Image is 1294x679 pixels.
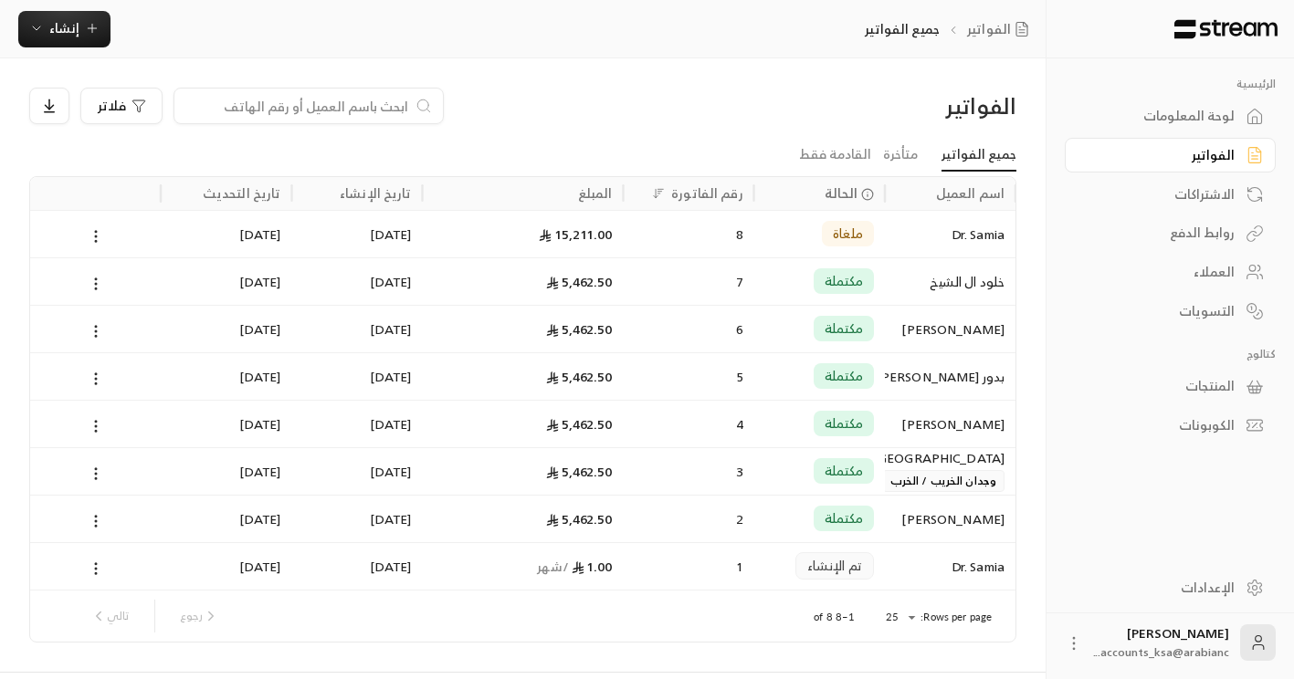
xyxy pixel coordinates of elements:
div: 7 [635,258,743,305]
div: 5,462.50 [434,353,613,400]
div: اسم العميل [936,182,1005,204]
span: إنشاء [49,16,79,39]
img: Logo [1173,19,1279,39]
div: [DATE] [172,401,280,447]
div: Dr. Samia [896,211,1005,257]
a: لوحة المعلومات [1065,99,1276,134]
div: المبلغ [578,182,613,204]
div: العملاء [1088,263,1235,281]
span: فلاتر [98,99,126,112]
div: 5,462.50 [434,258,613,305]
div: 2 [635,496,743,542]
div: تاريخ التحديث [203,182,281,204]
div: الإعدادات [1088,579,1235,597]
div: [DATE] [172,496,280,542]
div: خلود ال الشيخ [896,258,1005,305]
nav: breadcrumb [865,20,1036,38]
div: 5,462.50 [434,401,613,447]
input: ابحث باسم العميل أو رقم الهاتف [185,96,408,116]
div: رقم الفاتورة [671,182,742,204]
div: [GEOGRAPHIC_DATA] [896,448,1005,468]
span: تم الإنشاء [807,557,862,575]
div: الفواتير [1088,146,1235,164]
p: جميع الفواتير [865,20,940,38]
p: الرئيسية [1065,77,1276,91]
p: كتالوج [1065,347,1276,361]
div: [DATE] [172,211,280,257]
span: وجدان الخريب / الخرب [882,470,1005,492]
div: [DATE] [172,353,280,400]
a: الإعدادات [1065,569,1276,605]
div: [DATE] [302,306,411,352]
div: المنتجات [1088,377,1235,395]
div: 6 [635,306,743,352]
span: مكتملة [825,462,863,480]
div: Dr. Samia [896,543,1005,590]
div: [DATE] [302,353,411,400]
div: [DATE] [302,211,411,257]
a: جميع الفواتير [942,139,1016,172]
div: 3 [635,448,743,495]
div: الكوبونات [1088,416,1235,434]
span: مكتملة [825,367,863,385]
div: [PERSON_NAME] [896,496,1005,542]
a: الفواتير [1065,138,1276,173]
div: [DATE] [172,306,280,352]
a: القادمة فقط [799,139,871,171]
span: مكتملة [825,319,863,338]
div: 1.00 [434,543,613,590]
div: لوحة المعلومات [1088,107,1235,125]
div: التسويات [1088,302,1235,320]
div: 1 [635,543,743,590]
div: الاشتراكات [1088,185,1235,204]
div: بدور [PERSON_NAME] [896,353,1005,400]
span: ملغاة [833,225,863,243]
a: العملاء [1065,255,1276,290]
div: [PERSON_NAME] [1094,624,1229,661]
div: 5,462.50 [434,306,613,352]
p: Rows per page: [921,610,992,624]
div: 15,211.00 [434,211,613,257]
div: 25 [877,606,921,629]
div: تاريخ الإنشاء [340,182,411,204]
div: [DATE] [302,401,411,447]
span: مكتملة [825,414,863,433]
div: [DATE] [172,448,280,495]
div: 5,462.50 [434,496,613,542]
div: [DATE] [302,496,411,542]
span: / شهر [537,555,569,578]
div: الفواتير [783,91,1016,120]
a: روابط الدفع [1065,215,1276,251]
div: [DATE] [172,543,280,590]
span: مكتملة [825,272,863,290]
button: إنشاء [18,11,110,47]
p: 1–8 of 8 [814,610,855,624]
a: التسويات [1065,293,1276,329]
div: 5 [635,353,743,400]
div: [DATE] [172,258,280,305]
div: 8 [635,211,743,257]
div: 5,462.50 [434,448,613,495]
span: accounts_ksa@arabianc... [1094,642,1229,662]
div: [DATE] [302,543,411,590]
a: الكوبونات [1065,408,1276,444]
button: Sort [647,183,669,204]
a: متأخرة [883,139,918,171]
a: الفواتير [967,20,1036,38]
div: [PERSON_NAME] [896,401,1005,447]
button: فلاتر [80,88,163,124]
div: [DATE] [302,448,411,495]
a: الاشتراكات [1065,176,1276,212]
span: الحالة [825,183,858,203]
div: روابط الدفع [1088,224,1235,242]
a: المنتجات [1065,369,1276,404]
div: [DATE] [302,258,411,305]
div: 4 [635,401,743,447]
div: [PERSON_NAME] [896,306,1005,352]
span: مكتملة [825,509,863,528]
